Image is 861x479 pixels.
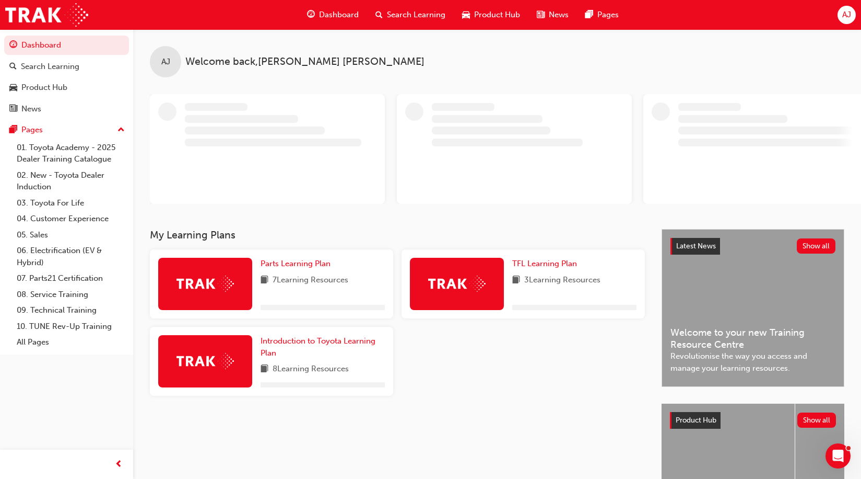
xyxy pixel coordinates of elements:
a: 01. Toyota Academy - 2025 Dealer Training Catalogue [13,140,129,167]
span: AJ [842,9,851,21]
span: book-icon [261,363,268,376]
span: car-icon [462,8,470,21]
a: Latest NewsShow allWelcome to your new Training Resource CentreRevolutionise the way you access a... [662,229,844,387]
span: 3 Learning Resources [524,274,600,287]
a: 03. Toyota For Life [13,195,129,211]
a: 02. New - Toyota Dealer Induction [13,167,129,195]
a: pages-iconPages [577,4,627,26]
span: pages-icon [9,126,17,135]
span: TFL Learning Plan [512,259,577,268]
a: Product HubShow all [670,412,836,429]
button: DashboardSearch LearningProduct HubNews [4,33,129,120]
span: 7 Learning Resources [273,274,348,287]
span: AJ [161,56,170,68]
span: prev-icon [115,458,123,471]
div: Search Learning [21,61,79,73]
span: guage-icon [307,8,315,21]
a: News [4,99,129,119]
a: 10. TUNE Rev-Up Training [13,318,129,335]
button: Pages [4,120,129,140]
a: guage-iconDashboard [299,4,367,26]
a: 08. Service Training [13,287,129,303]
div: Pages [21,124,43,136]
span: Search Learning [387,9,445,21]
div: Product Hub [21,82,67,94]
img: Trak [5,3,88,27]
a: Search Learning [4,57,129,76]
img: Trak [428,276,486,292]
span: search-icon [9,62,17,72]
span: search-icon [375,8,383,21]
span: car-icon [9,83,17,93]
img: Trak [176,353,234,369]
a: 09. Technical Training [13,302,129,318]
span: book-icon [512,274,520,287]
button: AJ [838,6,856,24]
a: 07. Parts21 Certification [13,270,129,287]
a: Parts Learning Plan [261,258,335,270]
span: Welcome to your new Training Resource Centre [670,327,835,350]
a: car-iconProduct Hub [454,4,528,26]
img: Trak [176,276,234,292]
span: Introduction to Toyota Learning Plan [261,336,375,358]
span: Product Hub [474,9,520,21]
a: Dashboard [4,36,129,55]
a: news-iconNews [528,4,577,26]
a: All Pages [13,334,129,350]
span: Product Hub [676,416,716,425]
span: 8 Learning Resources [273,363,349,376]
a: Product Hub [4,78,129,97]
div: News [21,103,41,115]
button: Show all [797,413,836,428]
a: Introduction to Toyota Learning Plan [261,335,385,359]
span: up-icon [117,123,125,137]
span: book-icon [261,274,268,287]
a: search-iconSearch Learning [367,4,454,26]
a: 06. Electrification (EV & Hybrid) [13,243,129,270]
span: News [549,9,569,21]
a: Latest NewsShow all [670,238,835,255]
iframe: Intercom live chat [825,443,851,469]
h3: My Learning Plans [150,229,645,241]
span: Dashboard [319,9,359,21]
span: Latest News [676,242,716,250]
span: guage-icon [9,41,17,50]
span: Parts Learning Plan [261,259,331,268]
span: Pages [597,9,619,21]
span: pages-icon [585,8,593,21]
a: 04. Customer Experience [13,211,129,227]
span: Welcome back , [PERSON_NAME] [PERSON_NAME] [185,56,424,68]
span: news-icon [9,105,17,114]
a: 05. Sales [13,227,129,243]
a: TFL Learning Plan [512,258,581,270]
span: Revolutionise the way you access and manage your learning resources. [670,350,835,374]
span: news-icon [537,8,545,21]
button: Show all [797,238,836,254]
